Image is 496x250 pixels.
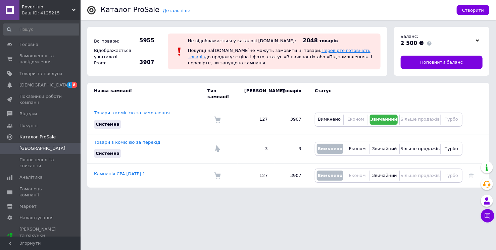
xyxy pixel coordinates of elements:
[92,46,129,68] div: Відображається у каталозі Prom:
[67,82,72,88] span: 1
[19,82,69,88] span: [DEMOGRAPHIC_DATA]
[317,146,342,151] span: Вимкнено
[371,171,398,181] button: Звичайний
[400,173,440,178] span: Більше продажів
[19,157,62,169] span: Поповнення та списання
[317,173,342,178] span: Вимкнено
[238,164,275,188] td: 127
[445,117,458,122] span: Турбо
[401,115,439,125] button: Більше продажів
[347,117,364,122] span: Економ
[349,146,366,151] span: Економ
[371,144,398,154] button: Звичайний
[238,105,275,134] td: 127
[175,47,185,57] img: :exclamation:
[462,8,484,13] span: Створити
[481,209,494,223] button: Чат з покупцем
[19,226,62,245] span: [PERSON_NAME] та рахунки
[19,123,38,129] span: Покупці
[94,140,160,145] a: Товари з комісією за перехід
[275,134,308,163] td: 3
[308,83,462,105] td: Статус
[3,23,79,36] input: Пошук
[207,83,238,105] td: Тип кампанії
[443,115,460,125] button: Турбо
[19,215,54,221] span: Налаштування
[22,4,72,10] span: RoverHub
[401,56,483,69] a: Поповнити баланс
[94,110,170,115] a: Товари з комісією за замовлення
[370,115,398,125] button: Звичайний
[275,105,308,134] td: 3907
[345,115,366,125] button: Економ
[101,6,159,13] div: Каталог ProSale
[188,48,370,59] a: Перевірте готовність товарів
[401,171,439,181] button: Більше продажів
[96,151,119,156] span: Системна
[131,59,154,66] span: 3907
[19,93,62,106] span: Показники роботи компанії
[401,34,418,39] span: Баланс:
[445,173,458,178] span: Турбо
[214,172,221,179] img: Комісія за замовлення
[19,53,62,65] span: Замовлення та повідомлення
[370,117,397,122] span: Звичайний
[318,117,341,122] span: Вимкнено
[275,83,308,105] td: Товарів
[238,134,275,163] td: 3
[92,37,129,46] div: Всі товари:
[401,40,424,46] span: 2 500 ₴
[319,38,338,43] span: товарів
[87,83,207,105] td: Назва кампанії
[372,146,397,151] span: Звичайний
[238,83,275,105] td: [PERSON_NAME]
[420,59,463,65] span: Поповнити баланс
[457,5,489,15] button: Створити
[19,203,37,209] span: Маркет
[22,10,81,16] div: Ваш ID: 4125215
[400,117,440,122] span: Більше продажів
[188,48,372,65] span: Покупці на [DOMAIN_NAME] не можуть замовити ці товари. до продажу: є ціна і фото, статус «В наявн...
[19,134,56,140] span: Каталог ProSale
[188,38,296,43] div: Не відображається у каталозі [DOMAIN_NAME]:
[94,171,145,176] a: Кампанія CPA [DATE] 1
[442,144,460,154] button: Турбо
[72,82,77,88] span: 8
[131,37,154,44] span: 5955
[96,122,119,127] span: Системна
[347,144,367,154] button: Економ
[19,145,65,151] span: [GEOGRAPHIC_DATA]
[275,164,308,188] td: 3907
[317,115,342,125] button: Вимкнено
[372,173,397,178] span: Звичайний
[317,144,343,154] button: Вимкнено
[19,174,43,180] span: Аналітика
[19,111,37,117] span: Відгуки
[303,37,318,44] span: 2048
[214,116,221,123] img: Комісія за замовлення
[400,146,440,151] span: Більше продажів
[469,173,474,178] a: Видалити
[401,144,439,154] button: Більше продажів
[163,8,190,13] a: Детальніше
[442,171,460,181] button: Турбо
[347,171,367,181] button: Економ
[445,146,458,151] span: Турбо
[19,71,62,77] span: Товари та послуги
[317,171,343,181] button: Вимкнено
[19,186,62,198] span: Гаманець компанії
[214,145,221,152] img: Комісія за перехід
[19,42,38,48] span: Головна
[349,173,366,178] span: Економ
